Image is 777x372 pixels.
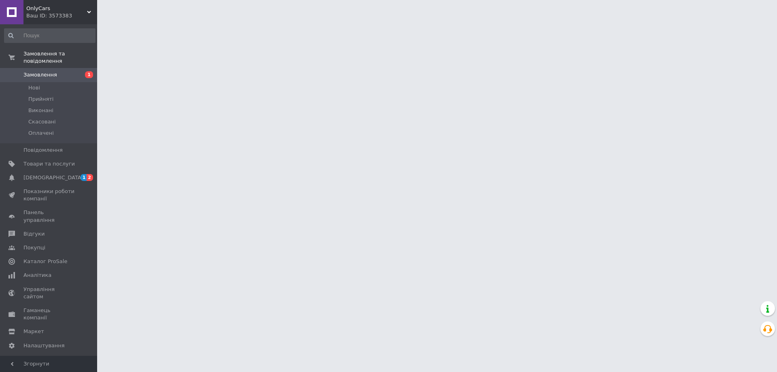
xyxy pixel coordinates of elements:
span: Нові [28,84,40,91]
span: Відгуки [23,230,45,238]
span: Замовлення [23,71,57,79]
span: Прийняті [28,96,53,103]
span: Товари та послуги [23,160,75,168]
span: Каталог ProSale [23,258,67,265]
span: Замовлення та повідомлення [23,50,97,65]
input: Пошук [4,28,96,43]
span: Гаманець компанії [23,307,75,321]
span: Маркет [23,328,44,335]
span: 1 [81,174,87,181]
span: Виконані [28,107,53,114]
span: Налаштування [23,342,65,349]
span: Повідомлення [23,147,63,154]
span: Покупці [23,244,45,251]
span: 1 [85,71,93,78]
div: Ваш ID: 3573383 [26,12,97,19]
span: Скасовані [28,118,56,125]
span: 2 [87,174,93,181]
span: Аналітика [23,272,51,279]
span: Показники роботи компанії [23,188,75,202]
span: OnlyCars [26,5,87,12]
span: Оплачені [28,130,54,137]
span: [DEMOGRAPHIC_DATA] [23,174,83,181]
span: Управління сайтом [23,286,75,300]
span: Панель управління [23,209,75,223]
